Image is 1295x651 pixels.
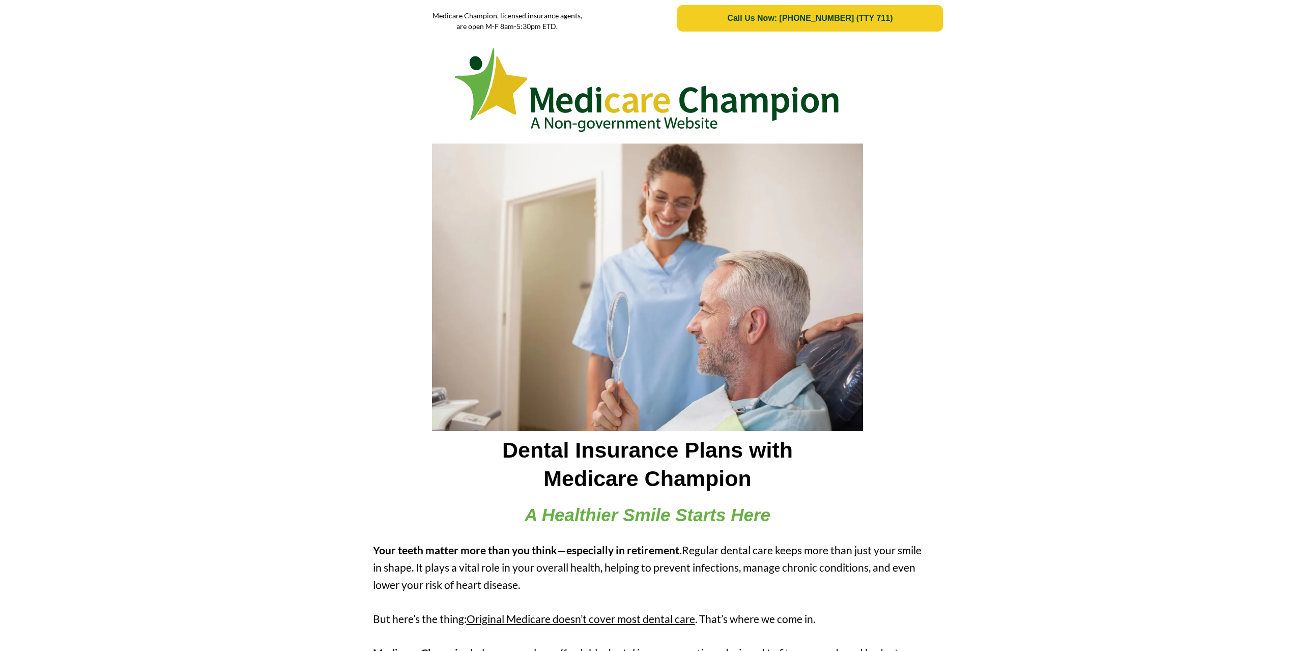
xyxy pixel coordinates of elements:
[373,610,923,628] p: But here’s the thing: . That’s where we come in.
[467,612,695,625] u: Original Medicare doesn’t cover most dental care
[355,465,940,493] h1: Medicare Champion
[355,436,940,465] h1: Dental Insurance Plans with
[727,14,893,23] span: Call Us Now: [PHONE_NUMBER] (TTY 711)
[525,505,770,525] span: A Healthier Smile Starts Here
[677,5,942,32] a: Call Us Now: 1-833-823-1990 (TTY 711)
[353,10,663,21] p: Medicare Champion, licensed insurance agents,
[373,542,923,593] p: Regular dental care keeps more than just your smile in shape. It plays a vital role in your overa...
[353,21,663,32] p: are open M-F 8am-5:30pm ETD.
[373,544,682,556] strong: Your teeth matter more than you think—especially in retirement.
